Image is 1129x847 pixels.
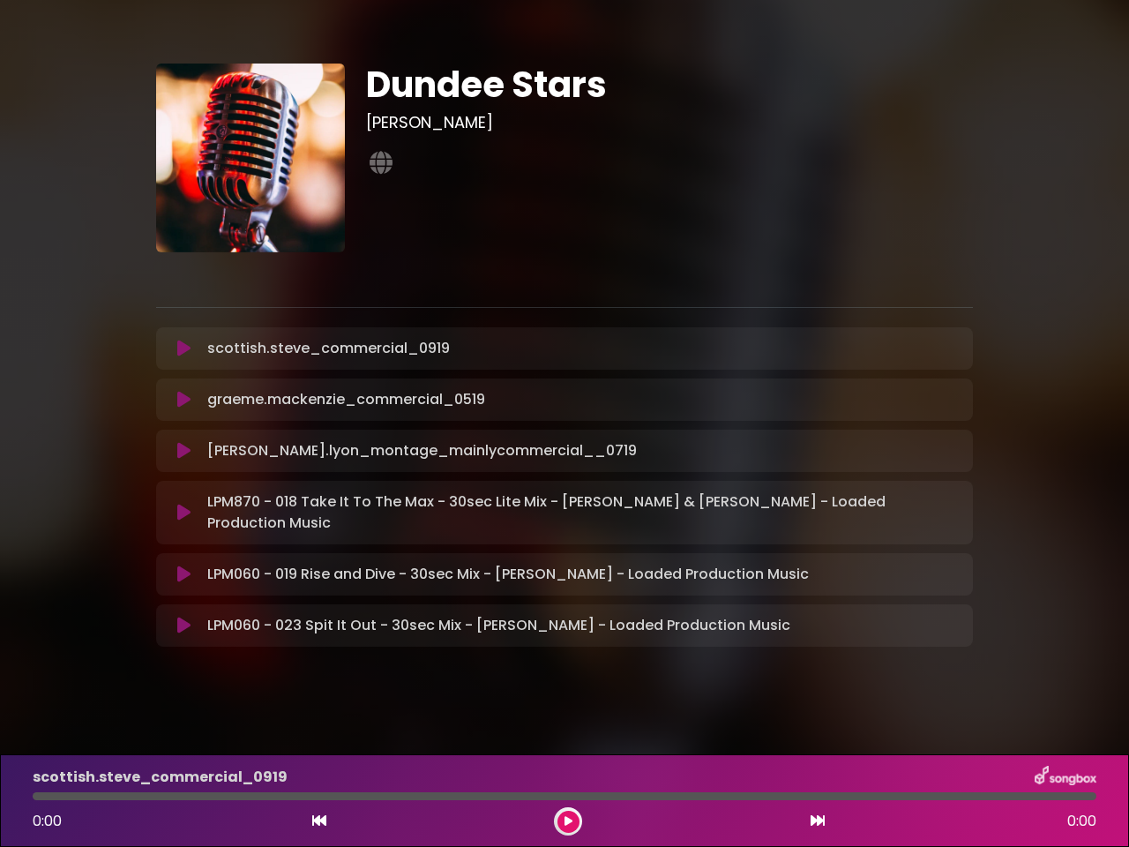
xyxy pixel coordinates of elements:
[207,440,637,461] p: [PERSON_NAME].lyon_montage_mainlycommercial__0719
[207,338,450,359] p: scottish.steve_commercial_0919
[207,615,790,636] p: LPM060 - 023 Spit It Out - 30sec Mix - [PERSON_NAME] - Loaded Production Music
[156,64,345,252] img: aM3QKArqTueG8dwo5ilj
[366,64,974,106] h1: Dundee Stars
[366,113,974,132] h3: [PERSON_NAME]
[207,564,809,585] p: LPM060 - 019 Rise and Dive - 30sec Mix - [PERSON_NAME] - Loaded Production Music
[207,389,485,410] p: graeme.mackenzie_commercial_0519
[207,491,962,534] p: LPM870 - 018 Take It To The Max - 30sec Lite Mix - [PERSON_NAME] & [PERSON_NAME] - Loaded Product...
